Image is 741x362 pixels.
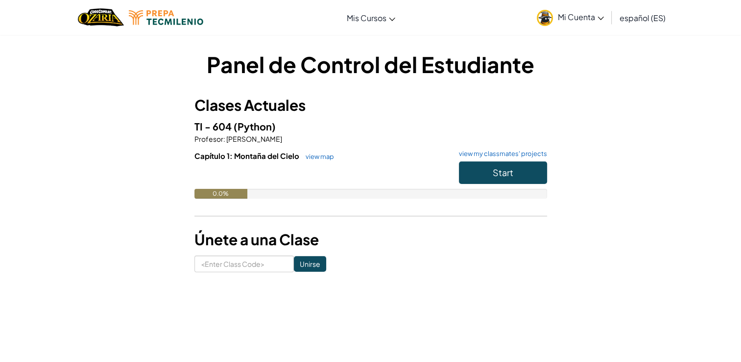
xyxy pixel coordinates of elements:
h1: Panel de Control del Estudiante [194,49,547,79]
img: avatar [537,10,553,26]
a: Mi Cuenta [532,2,609,33]
a: Ozaria by CodeCombat logo [78,7,123,27]
img: Home [78,7,123,27]
input: Unirse [294,256,326,272]
span: Profesor [194,134,223,143]
input: <Enter Class Code> [194,256,294,272]
a: view map [301,153,334,160]
span: (Python) [234,120,276,132]
span: Mi Cuenta [558,12,604,22]
span: Capítulo 1: Montaña del Cielo [194,151,301,160]
span: : [223,134,225,143]
span: Mis Cursos [347,13,386,23]
span: [PERSON_NAME] [225,134,282,143]
img: Tecmilenio logo [129,10,203,25]
span: Start [493,167,513,178]
button: Start [459,161,547,184]
div: 0.0% [194,189,247,199]
a: view my classmates' projects [454,151,547,157]
a: Mis Cursos [342,4,400,31]
span: TI - 604 [194,120,234,132]
span: español (ES) [620,13,666,23]
a: español (ES) [615,4,670,31]
h3: Clases Actuales [194,94,547,116]
h3: Únete a una Clase [194,229,547,251]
